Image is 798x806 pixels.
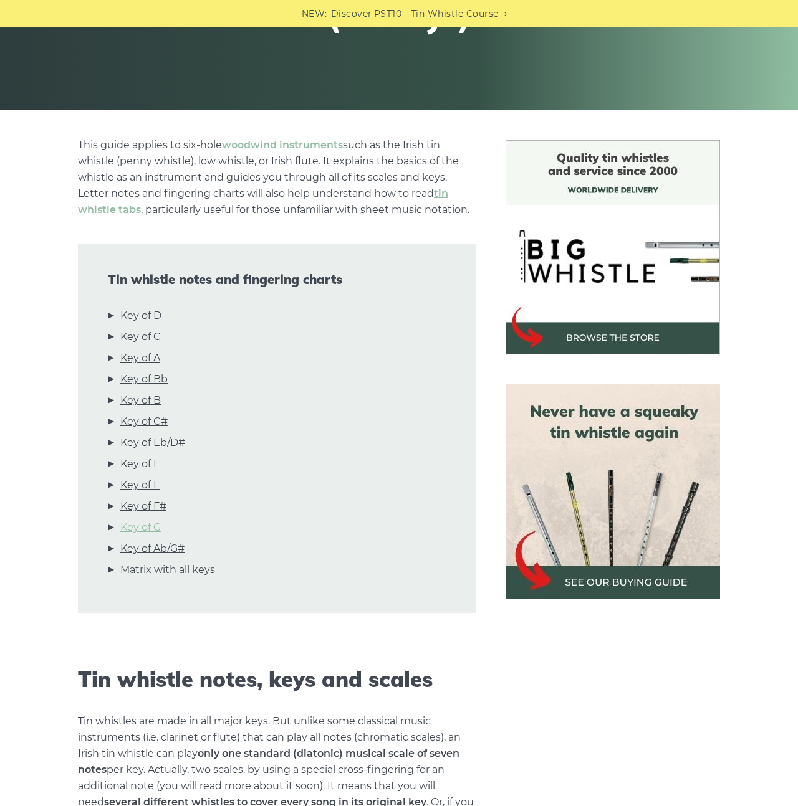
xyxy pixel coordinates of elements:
[374,7,499,21] a: PST10 - Tin Whistle Course
[78,137,476,218] p: This guide applies to six-hole such as the Irish tin whistle (penny whistle), low whistle, or Iri...
[302,7,327,21] span: NEW:
[120,456,160,472] a: Key of E
[120,477,160,493] a: Key of F
[331,7,372,21] span: Discover
[120,414,168,430] a: Key of C#
[120,392,161,409] a: Key of B
[78,747,459,775] strong: only one standard (diatonic) musical scale of seven notes
[120,350,160,366] a: Key of A
[222,139,343,151] a: woodwind instruments
[120,435,185,451] a: Key of Eb/D#
[120,308,161,324] a: Key of D
[120,371,168,387] a: Key of Bb
[78,667,476,693] h2: Tin whistle notes, keys and scales
[120,562,215,578] a: Matrix with all keys
[108,272,446,287] span: Tin whistle notes and fingering charts
[506,140,720,354] img: BigWhistle Tin Whistle Store
[120,498,166,514] a: Key of F#
[120,519,161,536] a: Key of G
[120,329,161,345] a: Key of C
[506,384,720,599] img: tin whistle buying guide
[120,541,185,557] a: Key of Ab/G#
